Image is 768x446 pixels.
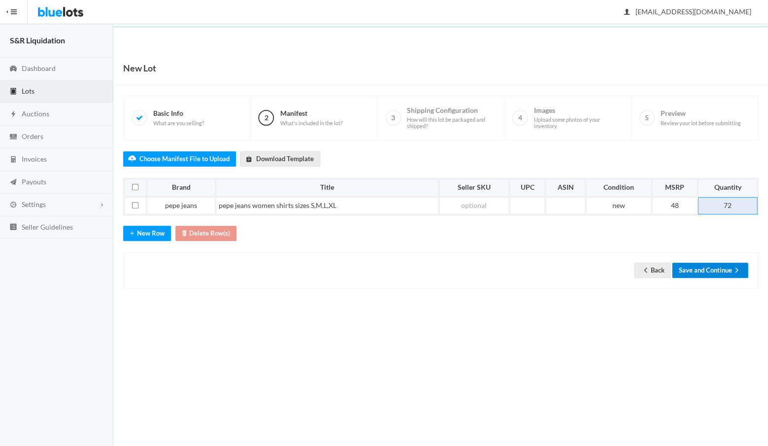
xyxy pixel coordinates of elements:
td: new [586,197,651,215]
button: trashDelete Row(s) [175,226,236,241]
ion-icon: flash [8,110,18,119]
th: Quantity [698,179,757,197]
ion-icon: trash [179,229,189,239]
span: Dashboard [22,64,56,72]
span: Settings [22,200,46,208]
span: What are you selling? [153,120,204,127]
ion-icon: speedometer [8,65,18,74]
ion-icon: cash [8,133,18,142]
span: Shipping Configuration [407,106,496,130]
td: pepe jeans women shirts sizes S,M,L,XL [216,197,438,215]
a: arrow backBack [634,263,670,278]
span: Payouts [22,177,46,186]
span: How will this lot be packaged and shipped? [407,116,496,130]
span: 3 [385,110,401,126]
span: Images [534,106,623,130]
td: pepe jeans [147,197,215,215]
span: Lots [22,87,34,95]
strong: S&R Liquidation [10,35,65,45]
ion-icon: clipboard [8,87,18,97]
th: ASIN [545,179,585,197]
td: 48 [652,197,697,215]
span: Manifest [280,109,342,126]
label: Choose Manifest File to Upload [123,151,236,167]
ion-icon: add [127,229,137,239]
th: UPC [509,179,545,197]
span: Invoices [22,155,47,163]
ion-icon: cloud upload [127,155,137,164]
span: Preview [661,109,741,126]
ion-icon: arrow back [640,266,650,275]
ion-icon: arrow forward [732,266,741,275]
span: Review your lot before submitting [661,120,741,127]
ion-icon: download [244,155,254,164]
a: downloadDownload Template [240,151,320,167]
ion-icon: calculator [8,155,18,165]
span: Seller Guidelines [22,223,73,231]
h1: New Lot [123,61,156,75]
ion-icon: person [622,8,632,17]
span: Upload some photos of your inventory [534,116,623,130]
span: 4 [512,110,528,126]
span: Orders [22,132,43,140]
ion-icon: list box [8,223,18,232]
span: Basic Info [153,109,204,126]
th: MSRP [652,179,697,197]
button: Save and Continuearrow forward [672,263,748,278]
span: 5 [639,110,655,126]
span: Auctions [22,109,49,118]
span: What's included in the lot? [280,120,342,127]
button: addNew Row [123,226,171,241]
th: Brand [147,179,215,197]
ion-icon: paper plane [8,178,18,187]
td: 72 [698,197,757,215]
span: 2 [258,110,274,126]
th: Condition [586,179,651,197]
ion-icon: cog [8,201,18,210]
th: Title [216,179,438,197]
span: [EMAIL_ADDRESS][DOMAIN_NAME] [624,7,751,16]
th: Seller SKU [439,179,509,197]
